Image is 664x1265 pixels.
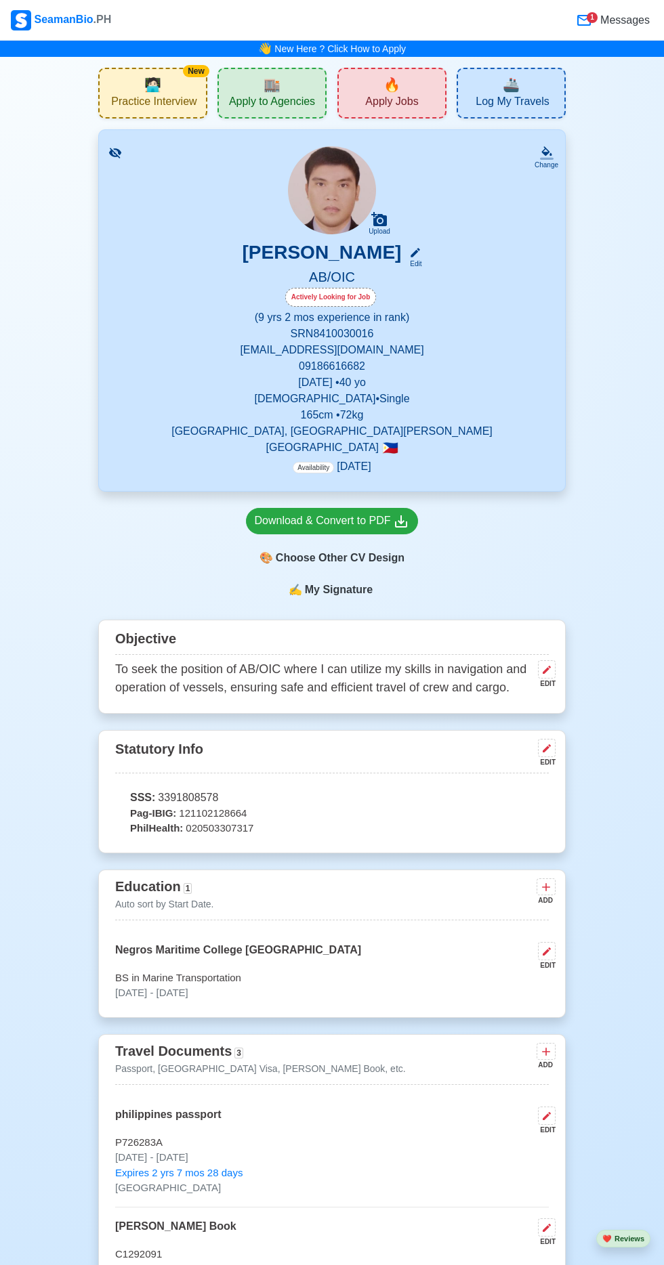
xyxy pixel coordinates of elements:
p: [DATE] [293,458,371,475]
span: 1 [184,883,192,894]
p: [EMAIL_ADDRESS][DOMAIN_NAME] [115,342,549,358]
p: [GEOGRAPHIC_DATA] [115,1180,549,1196]
p: 09186616682 [115,358,549,374]
div: EDIT [533,757,556,767]
p: Auto sort by Start Date. [115,897,214,912]
div: EDIT [533,960,556,970]
span: Availability [293,462,334,473]
span: interview [144,74,161,95]
p: [DATE] • 40 yo [115,374,549,391]
span: Apply to Agencies [229,95,315,112]
span: Education [115,879,181,894]
div: Objective [115,626,549,655]
span: SSS: [130,790,155,806]
span: .PH [94,14,112,25]
span: Apply Jobs [365,95,418,112]
div: Actively Looking for Job [285,288,377,307]
div: EDIT [533,679,556,689]
h3: [PERSON_NAME] [243,241,402,269]
span: PhilHealth: [130,821,183,836]
div: EDIT [533,1237,556,1247]
div: Upload [369,228,390,236]
span: travel [503,74,520,95]
div: Change [535,160,558,170]
span: paint [260,550,273,566]
span: Practice Interview [111,95,196,112]
span: Pag-IBIG: [130,806,176,821]
p: C1292091 [115,1247,549,1262]
p: Passport, [GEOGRAPHIC_DATA] Visa, [PERSON_NAME] Book, etc. [115,1062,406,1076]
p: [GEOGRAPHIC_DATA], [GEOGRAPHIC_DATA][PERSON_NAME] [115,423,549,439]
div: Edit [404,259,421,269]
h5: AB/OIC [115,269,549,288]
div: New [183,65,209,77]
div: EDIT [533,1125,556,1135]
p: 121102128664 [115,806,549,821]
div: Statutory Info [115,736,549,773]
p: P726283A [115,1135,549,1151]
p: SRN 8410030016 [115,326,549,342]
p: [GEOGRAPHIC_DATA] [115,439,549,456]
p: philippines passport [115,1107,221,1135]
button: heartReviews [596,1230,650,1248]
span: 3 [234,1048,243,1058]
p: [DATE] - [DATE] [115,1150,549,1165]
p: [DATE] - [DATE] [115,985,549,1001]
span: Messages [598,12,650,28]
span: Expires 2 yrs 7 mos 28 days [115,1165,243,1181]
div: ADD [537,895,553,905]
div: Choose Other CV Design [246,545,419,571]
span: sign [289,582,302,598]
div: ADD [537,1060,553,1070]
p: (9 yrs 2 mos experience in rank) [115,309,549,326]
p: 3391808578 [115,790,549,806]
p: 165 cm • 72 kg [115,407,549,423]
p: Negros Maritime College [GEOGRAPHIC_DATA] [115,942,361,970]
p: To seek the position of AB/OIC where I can utilize my skills in navigation and operation of vesse... [115,660,533,697]
span: bell [255,38,275,59]
div: Download & Convert to PDF [255,513,410,530]
span: new [383,74,400,95]
div: 1 [587,12,598,23]
span: agencies [264,74,281,95]
span: 🇵🇭 [382,442,398,454]
p: [DEMOGRAPHIC_DATA] • Single [115,391,549,407]
p: 020503307317 [115,821,549,836]
span: Log My Travels [476,95,549,112]
p: BS in Marine Transportation [115,970,549,986]
span: Travel Documents [115,1044,232,1058]
a: New Here ? Click How to Apply [274,43,406,54]
p: [PERSON_NAME] Book [115,1218,236,1247]
a: Download & Convert to PDF [246,508,419,534]
span: heart [602,1235,612,1243]
span: My Signature [302,582,375,598]
img: Logo [11,10,31,30]
div: SeamanBio [11,10,111,30]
